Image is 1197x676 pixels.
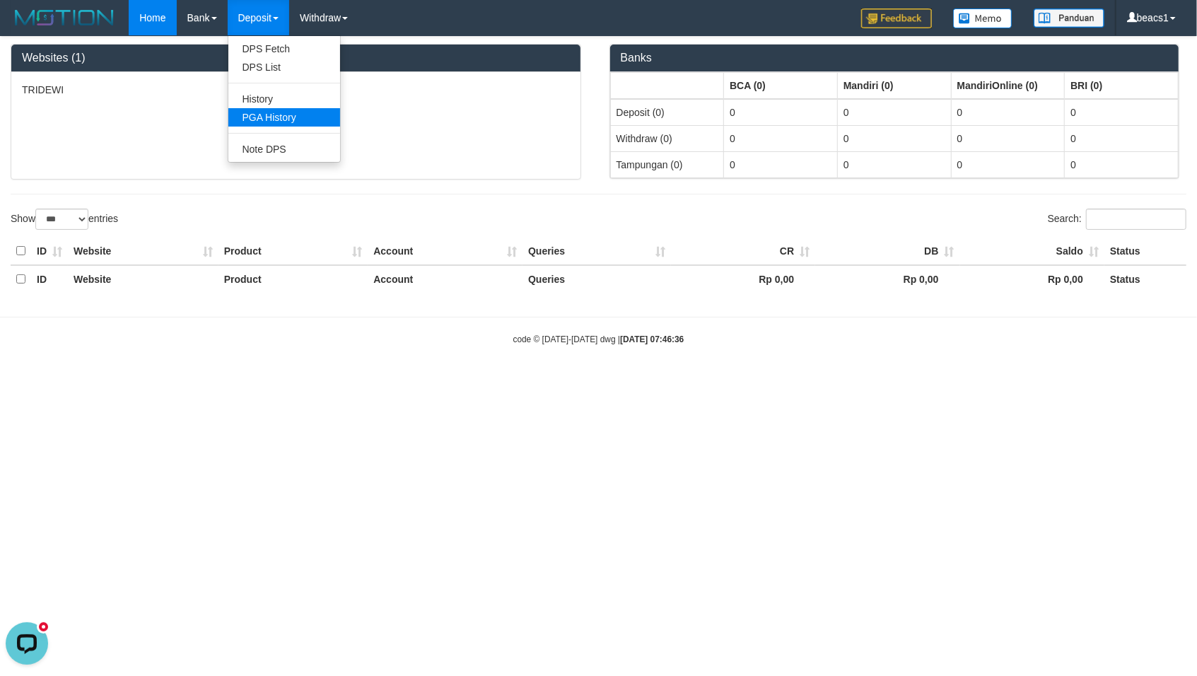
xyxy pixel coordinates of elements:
th: ID [31,238,68,265]
label: Show entries [11,209,118,230]
th: DB [815,238,959,265]
img: MOTION_logo.png [11,7,118,28]
a: DPS Fetch [228,40,340,58]
td: 0 [1065,151,1179,177]
button: Open LiveChat chat widget [6,6,48,48]
td: 0 [1065,99,1179,126]
th: CR [671,238,815,265]
th: Status [1104,265,1186,293]
h3: Websites (1) [22,52,570,64]
a: PGA History [228,108,340,127]
th: Website [68,238,218,265]
img: Feedback.jpg [861,8,932,28]
td: 0 [837,125,951,151]
h3: Banks [621,52,1169,64]
img: panduan.png [1034,8,1104,28]
div: new message indicator [37,4,50,17]
small: code © [DATE]-[DATE] dwg | [513,334,684,344]
td: 0 [951,125,1065,151]
td: 0 [951,99,1065,126]
td: Tampungan (0) [610,151,724,177]
th: ID [31,265,68,293]
th: Rp 0,00 [815,265,959,293]
td: 0 [951,151,1065,177]
a: History [228,90,340,108]
th: Group: activate to sort column ascending [951,72,1065,99]
td: Withdraw (0) [610,125,724,151]
select: Showentries [35,209,88,230]
input: Search: [1086,209,1186,230]
th: Product [218,265,368,293]
th: Queries [522,238,671,265]
th: Rp 0,00 [960,265,1104,293]
a: Note DPS [228,140,340,158]
label: Search: [1048,209,1186,230]
strong: [DATE] 07:46:36 [620,334,684,344]
th: Account [368,265,522,293]
th: Queries [522,265,671,293]
td: 0 [837,99,951,126]
th: Product [218,238,368,265]
th: Status [1104,238,1186,265]
td: 0 [837,151,951,177]
td: Deposit (0) [610,99,724,126]
th: Website [68,265,218,293]
img: Button%20Memo.svg [953,8,1012,28]
td: 0 [724,99,838,126]
th: Rp 0,00 [671,265,815,293]
th: Account [368,238,522,265]
th: Group: activate to sort column ascending [610,72,724,99]
p: TRIDEWI [22,83,570,97]
td: 0 [724,151,838,177]
th: Group: activate to sort column ascending [837,72,951,99]
th: Group: activate to sort column ascending [1065,72,1179,99]
a: DPS List [228,58,340,76]
td: 0 [724,125,838,151]
th: Group: activate to sort column ascending [724,72,838,99]
td: 0 [1065,125,1179,151]
th: Saldo [960,238,1104,265]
